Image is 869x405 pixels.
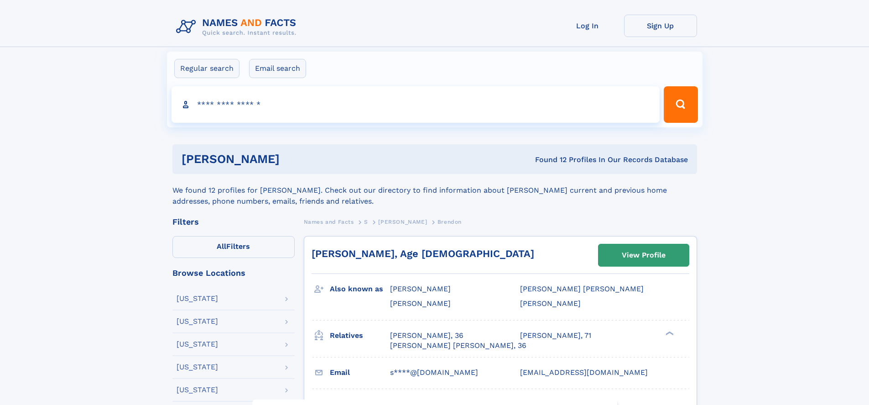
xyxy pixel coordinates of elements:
[172,86,660,123] input: search input
[249,59,306,78] label: Email search
[520,331,591,341] a: [PERSON_NAME], 71
[390,331,463,341] a: [PERSON_NAME], 36
[364,219,368,225] span: S
[520,299,581,308] span: [PERSON_NAME]
[330,365,390,380] h3: Email
[551,15,624,37] a: Log In
[174,59,239,78] label: Regular search
[177,295,218,302] div: [US_STATE]
[304,216,354,227] a: Names and Facts
[663,330,674,336] div: ❯
[172,15,304,39] img: Logo Names and Facts
[330,328,390,343] h3: Relatives
[172,174,697,207] div: We found 12 profiles for [PERSON_NAME]. Check out our directory to find information about [PERSON...
[437,219,462,225] span: Brendon
[520,368,648,377] span: [EMAIL_ADDRESS][DOMAIN_NAME]
[390,299,451,308] span: [PERSON_NAME]
[390,284,451,293] span: [PERSON_NAME]
[598,244,689,266] a: View Profile
[520,284,644,293] span: [PERSON_NAME] [PERSON_NAME]
[177,363,218,371] div: [US_STATE]
[407,155,688,165] div: Found 12 Profiles In Our Records Database
[177,386,218,394] div: [US_STATE]
[177,318,218,325] div: [US_STATE]
[378,216,427,227] a: [PERSON_NAME]
[217,242,226,251] span: All
[664,86,697,123] button: Search Button
[172,269,295,277] div: Browse Locations
[182,153,407,165] h1: [PERSON_NAME]
[172,236,295,258] label: Filters
[364,216,368,227] a: S
[330,281,390,297] h3: Also known as
[172,218,295,226] div: Filters
[624,15,697,37] a: Sign Up
[312,248,534,259] a: [PERSON_NAME], Age [DEMOGRAPHIC_DATA]
[622,245,666,266] div: View Profile
[177,341,218,348] div: [US_STATE]
[390,341,526,351] a: [PERSON_NAME] [PERSON_NAME], 36
[378,219,427,225] span: [PERSON_NAME]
